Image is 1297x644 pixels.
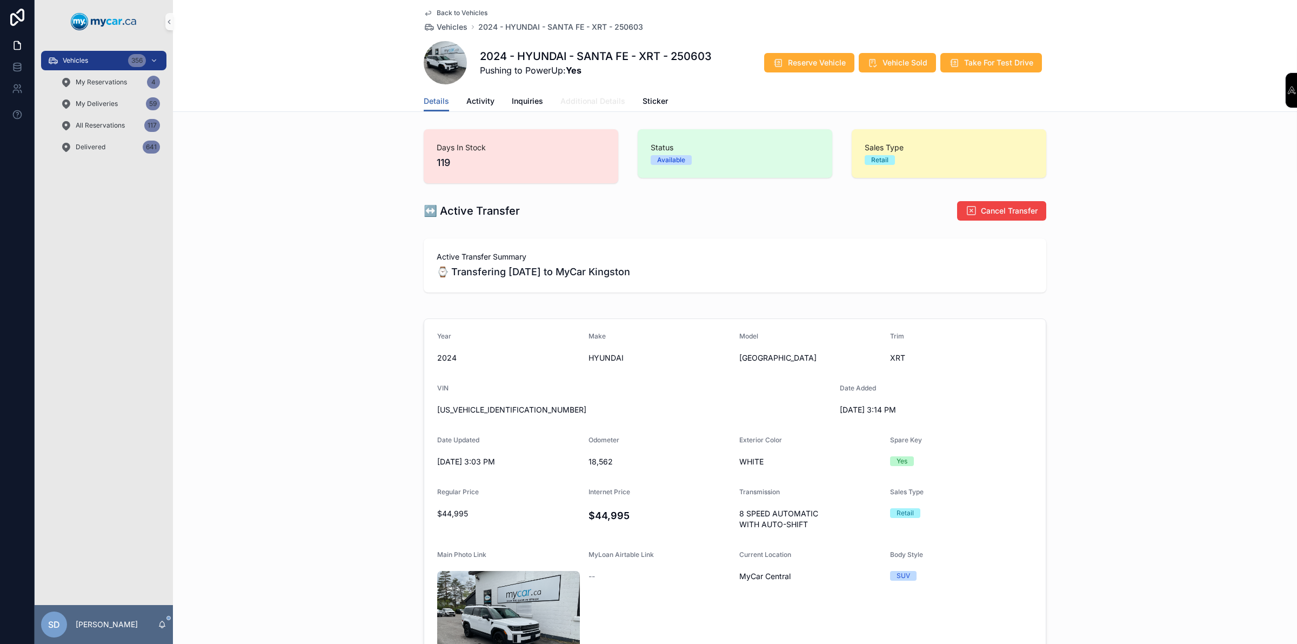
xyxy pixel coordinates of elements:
[589,456,731,467] span: 18,562
[764,53,854,72] button: Reserve Vehicle
[560,91,625,113] a: Additional Details
[466,91,494,113] a: Activity
[437,9,487,17] span: Back to Vehicles
[424,91,449,112] a: Details
[48,618,60,631] span: SD
[859,53,936,72] button: Vehicle Sold
[437,142,605,153] span: Days In Stock
[76,78,127,87] span: My Reservations
[146,97,160,110] div: 59
[897,508,914,518] div: Retail
[871,155,888,165] div: Retail
[76,619,138,630] p: [PERSON_NAME]
[865,142,1033,153] span: Sales Type
[643,91,668,113] a: Sticker
[643,96,668,107] span: Sticker
[76,99,118,108] span: My Deliveries
[147,76,160,89] div: 4
[437,353,580,363] span: 2024
[840,404,982,415] span: [DATE] 3:14 PM
[890,488,924,496] span: Sales Type
[589,353,731,363] span: HYUNDAI
[739,456,881,467] span: WHITE
[437,508,580,519] span: $44,995
[424,9,487,17] a: Back to Vehicles
[437,155,605,170] span: 119
[657,155,685,165] div: Available
[589,488,630,496] span: Internet Price
[589,571,595,582] span: --
[76,121,125,130] span: All Reservations
[437,488,479,496] span: Regular Price
[424,96,449,107] span: Details
[512,91,543,113] a: Inquiries
[957,201,1046,221] button: Cancel Transfer
[890,436,922,444] span: Spare Key
[54,94,166,114] a: My Deliveries59
[54,72,166,92] a: My Reservations4
[466,96,494,107] span: Activity
[35,43,173,171] div: scrollable content
[739,508,881,530] span: 8 SPEED AUTOMATIC WITH AUTO-SHIFT
[566,65,581,76] strong: Yes
[437,404,831,415] span: [US_VEHICLE_IDENTIFICATION_NUMBER]
[480,49,712,64] h1: 2024 - HYUNDAI - SANTA FE - XRT - 250603
[651,142,819,153] span: Status
[437,332,451,340] span: Year
[788,57,846,68] span: Reserve Vehicle
[437,456,580,467] span: [DATE] 3:03 PM
[890,353,1033,363] span: XRT
[739,571,791,582] span: MyCar Central
[897,571,910,581] div: SUV
[739,332,758,340] span: Model
[41,51,166,70] a: Vehicles356
[883,57,927,68] span: Vehicle Sold
[739,488,780,496] span: Transmission
[63,56,88,65] span: Vehicles
[54,137,166,157] a: Delivered641
[739,550,791,559] span: Current Location
[589,436,619,444] span: Odometer
[480,64,712,77] span: Pushing to PowerUp:
[128,54,146,67] div: 356
[981,205,1038,216] span: Cancel Transfer
[840,384,876,392] span: Date Added
[739,353,881,363] span: [GEOGRAPHIC_DATA]
[739,436,782,444] span: Exterior Color
[589,550,654,559] span: MyLoan Airtable Link
[589,332,606,340] span: Make
[437,436,479,444] span: Date Updated
[437,550,486,559] span: Main Photo Link
[890,332,904,340] span: Trim
[76,143,105,151] span: Delivered
[512,96,543,107] span: Inquiries
[437,264,1033,280] span: ⌚ Transfering [DATE] to MyCar Kingston
[424,203,520,218] h1: ↔️ Active Transfer
[964,57,1033,68] span: Take For Test Drive
[424,22,467,32] a: Vehicles
[437,251,1033,262] span: Active Transfer Summary
[478,22,643,32] a: 2024 - HYUNDAI - SANTA FE - XRT - 250603
[144,119,160,132] div: 117
[437,22,467,32] span: Vehicles
[143,141,160,154] div: 641
[437,384,449,392] span: VIN
[589,508,731,523] h4: $44,995
[71,13,137,30] img: App logo
[940,53,1042,72] button: Take For Test Drive
[890,550,923,559] span: Body Style
[54,116,166,135] a: All Reservations117
[560,96,625,107] span: Additional Details
[897,456,907,466] div: Yes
